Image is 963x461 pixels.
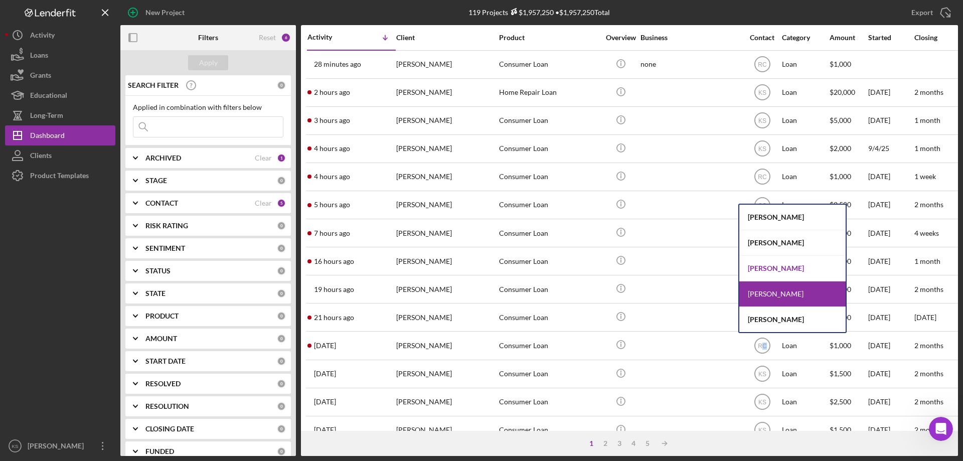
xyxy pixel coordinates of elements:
div: Loan [782,417,829,443]
b: STATE [145,289,166,297]
div: 9/4/25 [868,135,913,162]
div: 0 [277,266,286,275]
div: [PERSON_NAME] [396,164,497,190]
div: Category [782,34,829,42]
time: 2025-09-25 01:19 [314,285,354,293]
div: Product Templates [30,166,89,188]
a: Activity [5,25,115,45]
div: Consumer Loan [499,417,599,443]
div: Clear [255,154,272,162]
div: [DATE] [868,79,913,106]
time: 2025-09-24 23:45 [314,314,354,322]
div: [PERSON_NAME] [739,307,846,332]
b: START DATE [145,357,186,365]
div: Consumer Loan [499,135,599,162]
div: Started [868,34,913,42]
time: 2025-09-25 04:40 [314,257,354,265]
time: 2025-09-25 14:07 [314,229,350,237]
div: [PERSON_NAME] [396,220,497,246]
div: [DATE] [868,361,913,387]
div: Dashboard [30,125,65,148]
text: KS [758,371,766,378]
a: Product Templates [5,166,115,186]
div: 0 [277,424,286,433]
time: 4 weeks [914,229,939,237]
div: Apply [199,55,218,70]
time: 2025-09-24 18:07 [314,398,336,406]
div: [DATE] [868,164,913,190]
div: Educational [30,85,67,108]
time: 2025-09-25 17:03 [314,144,350,152]
b: Filters [198,34,218,42]
div: [DATE] [868,332,913,359]
div: [PERSON_NAME] [396,135,497,162]
div: Consumer Loan [499,107,599,134]
div: [DATE] [868,304,913,331]
div: Loan [782,192,829,218]
b: RESOLVED [145,380,181,388]
b: SEARCH FILTER [128,81,179,89]
time: 1 month [914,257,940,265]
a: Educational [5,85,115,105]
div: Loan [782,51,829,78]
div: Clients [30,145,52,168]
text: RC [758,61,767,68]
div: [PERSON_NAME] [396,417,497,443]
span: $1,000 [830,341,851,350]
text: KS [758,427,766,434]
div: 119 Projects • $1,957,250 Total [468,8,610,17]
text: KS [758,145,766,152]
time: 2025-09-25 17:10 [314,116,350,124]
div: [PERSON_NAME] [396,332,497,359]
time: 2 months [914,425,943,434]
button: Dashboard [5,125,115,145]
time: 2025-09-25 19:07 [314,88,350,96]
b: PRODUCT [145,312,179,320]
div: [DATE] [868,248,913,274]
div: Contact [743,34,781,42]
div: Loan [782,164,829,190]
div: 1 [277,153,286,163]
b: STATUS [145,267,171,275]
time: 2025-09-25 16:22 [314,173,350,181]
time: 2 months [914,397,943,406]
div: Consumer Loan [499,389,599,415]
div: Loan [782,389,829,415]
div: Long-Term [30,105,63,128]
time: 2 months [914,341,943,350]
time: 1 week [914,172,936,181]
div: 1 [584,439,598,447]
b: STAGE [145,177,167,185]
div: [PERSON_NAME] [396,192,497,218]
b: CLOSING DATE [145,425,194,433]
b: RESOLUTION [145,402,189,410]
div: 0 [277,447,286,456]
span: $1,500 [830,369,851,378]
div: 0 [277,176,286,185]
span: $1,000 [830,172,851,181]
button: Long-Term [5,105,115,125]
div: 4 [626,439,640,447]
div: Client [396,34,497,42]
div: [PERSON_NAME] [396,361,497,387]
time: 1 month [914,144,940,152]
time: [DATE] [914,313,936,322]
time: 2025-09-25 20:11 [314,60,361,68]
div: Loan [782,135,829,162]
div: Grants [30,65,51,88]
span: $1,500 [830,425,851,434]
div: Product [499,34,599,42]
div: Loans [30,45,48,68]
div: 0 [277,81,286,90]
div: Consumer Loan [499,164,599,190]
iframe: Intercom live chat [929,417,953,441]
div: [PERSON_NAME] [396,79,497,106]
div: Clear [255,199,272,207]
div: [PERSON_NAME] [396,276,497,302]
b: ARCHIVED [145,154,181,162]
time: 2025-09-24 19:26 [314,370,336,378]
text: RC [758,174,767,181]
div: Home Repair Loan [499,79,599,106]
div: [PERSON_NAME] [396,389,497,415]
text: KS [758,399,766,406]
